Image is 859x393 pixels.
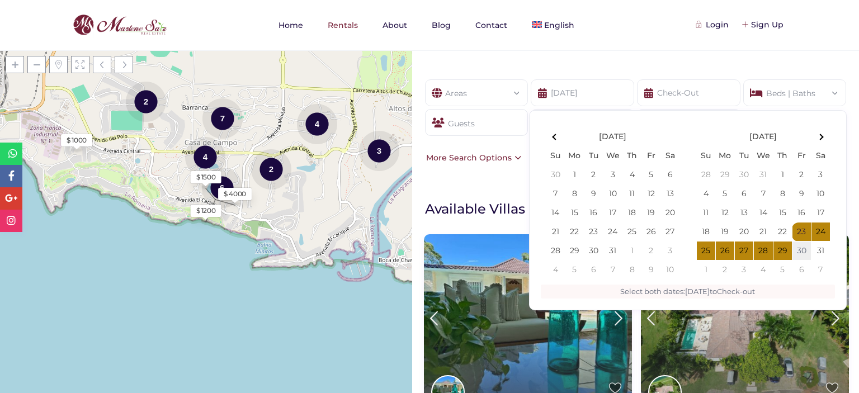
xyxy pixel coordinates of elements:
[660,261,679,280] td: 10
[622,203,641,222] td: 18
[641,184,660,203] td: 12
[753,203,773,222] td: 14
[696,242,715,261] td: 25
[622,165,641,184] td: 4
[685,287,710,296] span: [DATE]
[753,165,773,184] td: 31
[185,136,225,178] div: 4
[792,242,811,261] td: 30
[660,184,679,203] td: 13
[792,222,811,242] td: 23
[811,165,830,184] td: 3
[660,203,679,222] td: 20
[753,242,773,261] td: 28
[603,222,622,242] td: 24
[202,167,242,209] div: 6
[734,146,753,165] th: Tu
[715,261,734,280] td: 2
[622,261,641,280] td: 8
[70,12,169,39] img: logo
[584,184,603,203] td: 9
[734,203,753,222] td: 13
[622,242,641,261] td: 1
[603,165,622,184] td: 3
[425,109,528,136] div: Guests
[696,165,715,184] td: 28
[715,127,811,146] th: [DATE]
[622,146,641,165] th: Th
[811,184,830,203] td: 10
[792,184,811,203] td: 9
[126,81,166,122] div: 2
[734,184,753,203] td: 6
[565,203,584,222] td: 15
[546,146,565,165] th: Su
[773,242,792,261] td: 29
[734,261,753,280] td: 3
[565,165,584,184] td: 1
[660,242,679,261] td: 3
[541,285,836,299] div: Select both dates: to
[734,242,753,261] td: 27
[622,184,641,203] td: 11
[773,261,792,280] td: 5
[641,222,660,242] td: 26
[584,222,603,242] td: 23
[196,172,216,182] div: $ 1500
[696,261,715,280] td: 1
[753,222,773,242] td: 21
[734,165,753,184] td: 30
[773,222,792,242] td: 22
[773,203,792,222] td: 15
[122,119,290,178] div: Loading Maps
[715,203,734,222] td: 12
[546,242,565,261] td: 28
[734,222,753,242] td: 20
[773,184,792,203] td: 8
[196,206,216,216] div: $ 1200
[603,184,622,203] td: 10
[544,20,574,30] span: English
[696,222,715,242] td: 18
[546,261,565,280] td: 4
[811,146,830,165] th: Sa
[531,79,634,106] input: Check-In
[546,184,565,203] td: 7
[565,261,584,280] td: 5
[584,165,603,184] td: 2
[715,146,734,165] th: Mo
[773,146,792,165] th: Th
[792,146,811,165] th: Fr
[811,242,830,261] td: 31
[224,189,246,199] div: $ 4000
[603,146,622,165] th: We
[697,18,729,31] div: Login
[637,79,740,106] input: Check-Out
[753,184,773,203] td: 7
[251,148,291,190] div: 2
[565,222,584,242] td: 22
[565,146,584,165] th: Mo
[603,242,622,261] td: 31
[792,261,811,280] td: 6
[641,261,660,280] td: 9
[715,222,734,242] td: 19
[434,80,520,100] div: Areas
[546,165,565,184] td: 30
[715,242,734,261] td: 26
[753,261,773,280] td: 4
[811,203,830,222] td: 17
[202,97,243,139] div: 7
[425,200,853,217] h1: Available Villas
[641,203,660,222] td: 19
[565,127,660,146] th: [DATE]
[641,242,660,261] td: 2
[565,184,584,203] td: 8
[792,165,811,184] td: 2
[752,80,838,100] div: Beds | Baths
[546,203,565,222] td: 14
[584,242,603,261] td: 30
[660,222,679,242] td: 27
[603,203,622,222] td: 17
[811,261,830,280] td: 7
